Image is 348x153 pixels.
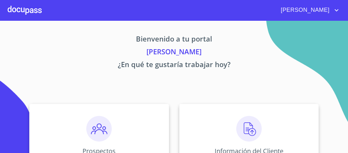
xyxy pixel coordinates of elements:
span: [PERSON_NAME] [276,5,333,15]
button: account of current user [276,5,340,15]
p: ¿En qué te gustaría trabajar hoy? [8,59,340,72]
img: prospectos.png [86,116,112,142]
p: [PERSON_NAME] [8,46,340,59]
p: Bienvenido a tu portal [8,34,340,46]
img: carga.png [236,116,262,142]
